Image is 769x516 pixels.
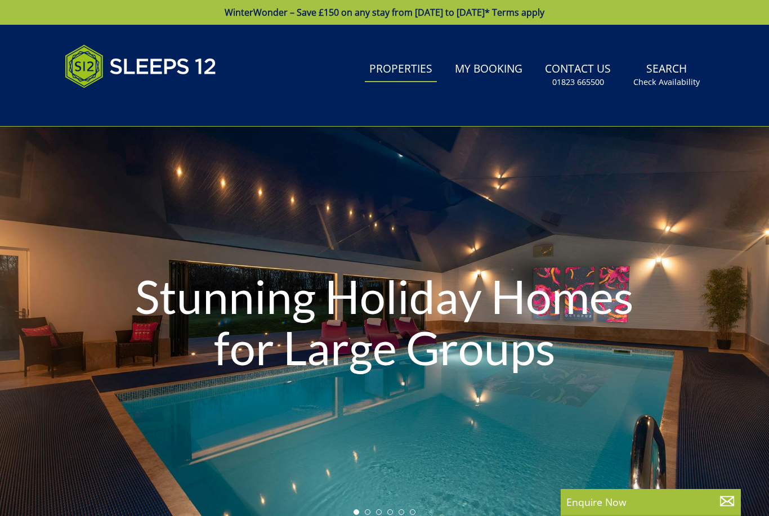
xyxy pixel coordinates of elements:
small: 01823 665500 [552,77,604,88]
a: Contact Us01823 665500 [540,57,615,93]
small: Check Availability [633,77,700,88]
h1: Stunning Holiday Homes for Large Groups [115,248,654,394]
img: Sleeps 12 [65,38,217,95]
a: My Booking [450,57,527,82]
iframe: Customer reviews powered by Trustpilot [59,101,177,111]
p: Enquire Now [566,495,735,509]
a: SearchCheck Availability [629,57,704,93]
a: Properties [365,57,437,82]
